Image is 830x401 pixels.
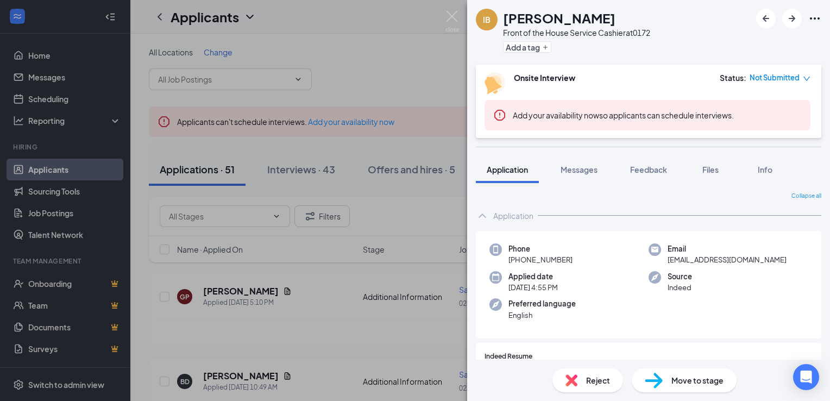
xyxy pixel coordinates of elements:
[508,243,573,254] span: Phone
[668,282,692,293] span: Indeed
[671,374,724,386] span: Move to stage
[485,352,532,362] span: Indeed Resume
[758,165,772,174] span: Info
[759,12,772,25] svg: ArrowLeftNew
[720,72,746,83] div: Status :
[493,109,506,122] svg: Error
[785,12,798,25] svg: ArrowRight
[503,27,650,38] div: Front of the House Service Cashier at 0172
[756,9,776,28] button: ArrowLeftNew
[586,374,610,386] span: Reject
[503,41,551,53] button: PlusAdd a tag
[668,254,787,265] span: [EMAIL_ADDRESS][DOMAIN_NAME]
[476,209,489,222] svg: ChevronUp
[503,9,615,27] h1: [PERSON_NAME]
[702,165,719,174] span: Files
[483,14,491,25] div: IB
[513,110,599,121] button: Add your availability now
[808,12,821,25] svg: Ellipses
[508,254,573,265] span: [PHONE_NUMBER]
[668,271,692,282] span: Source
[513,110,734,120] span: so applicants can schedule interviews.
[508,310,576,321] span: English
[487,165,528,174] span: Application
[791,192,821,200] span: Collapse all
[542,44,549,51] svg: Plus
[782,9,802,28] button: ArrowRight
[561,165,598,174] span: Messages
[508,282,558,293] span: [DATE] 4:55 PM
[493,210,533,221] div: Application
[803,75,810,83] span: down
[514,73,575,83] b: Onsite Interview
[750,72,800,83] span: Not Submitted
[508,271,558,282] span: Applied date
[508,298,576,309] span: Preferred language
[630,165,667,174] span: Feedback
[793,364,819,390] div: Open Intercom Messenger
[668,243,787,254] span: Email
